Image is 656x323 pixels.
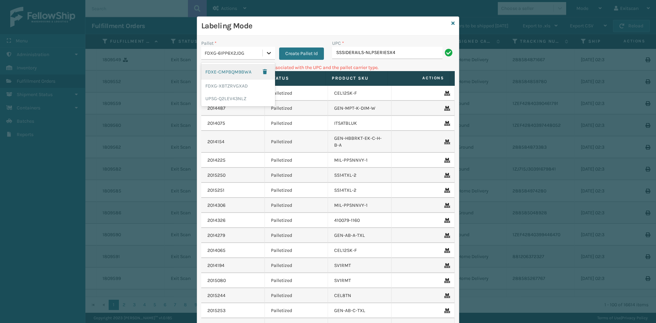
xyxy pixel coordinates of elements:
[201,92,275,105] div: UPSG-Q2LEV43NLZ
[444,233,448,238] i: Remove From Pallet
[265,213,328,228] td: Palletized
[265,303,328,318] td: Palletized
[279,48,324,60] button: Create Pallet Id
[201,40,217,47] label: Pallet
[444,106,448,111] i: Remove From Pallet
[328,86,392,101] td: CEL12SK-F
[265,243,328,258] td: Palletized
[207,202,225,209] a: 2014306
[444,173,448,178] i: Remove From Pallet
[328,273,392,288] td: SV1RMT
[265,228,328,243] td: Palletized
[201,21,449,31] h3: Labeling Mode
[328,131,392,153] td: GEN-HBBRKT-EK-C-H-B-A
[201,64,455,71] p: Can't find any fulfillment orders associated with the UPC and the pallet carrier type.
[207,277,226,284] a: 2015080
[265,258,328,273] td: Palletized
[328,116,392,131] td: ITSATBLUK
[328,168,392,183] td: SS14TXL-2
[444,188,448,193] i: Remove From Pallet
[444,308,448,313] i: Remove From Pallet
[328,258,392,273] td: SV1RMT
[332,75,381,81] label: Product SKU
[328,101,392,116] td: GEN-MPT-K-DIM-W
[328,153,392,168] td: MIL-PPSNNVY-1
[444,91,448,96] i: Remove From Pallet
[444,218,448,223] i: Remove From Pallet
[207,232,225,239] a: 2014279
[444,121,448,126] i: Remove From Pallet
[328,303,392,318] td: GEN-AB-C-TXL
[332,40,344,47] label: UPC
[201,64,275,80] div: FDXE-CMPBQM9BWA
[265,116,328,131] td: Palletized
[265,273,328,288] td: Palletized
[444,139,448,144] i: Remove From Pallet
[207,157,225,164] a: 2014225
[207,172,225,179] a: 2015250
[444,203,448,208] i: Remove From Pallet
[207,217,225,224] a: 2014326
[207,247,225,254] a: 2014065
[207,187,224,194] a: 2015251
[205,50,263,57] div: FDXG-6IPP6X2JDG
[265,153,328,168] td: Palletized
[265,86,328,101] td: Palletized
[328,288,392,303] td: CEL8TN
[444,278,448,283] i: Remove From Pallet
[265,101,328,116] td: Palletized
[328,243,392,258] td: CEL12SK-F
[265,168,328,183] td: Palletized
[265,288,328,303] td: Palletized
[328,213,392,228] td: 410079-1160
[390,72,448,84] span: Actions
[207,138,224,145] a: 2014154
[328,198,392,213] td: MIL-PPSNNVY-1
[444,293,448,298] i: Remove From Pallet
[207,292,225,299] a: 2015244
[444,248,448,253] i: Remove From Pallet
[201,80,275,92] div: FDXG-XBTZRVGXAD
[270,75,319,81] label: Status
[444,263,448,268] i: Remove From Pallet
[207,262,224,269] a: 2014194
[265,198,328,213] td: Palletized
[207,307,225,314] a: 2015253
[265,131,328,153] td: Palletized
[207,105,225,112] a: 2014487
[328,228,392,243] td: GEN-AB-A-TXL
[444,158,448,163] i: Remove From Pallet
[265,183,328,198] td: Palletized
[328,183,392,198] td: SS14TXL-2
[207,120,225,127] a: 2014075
